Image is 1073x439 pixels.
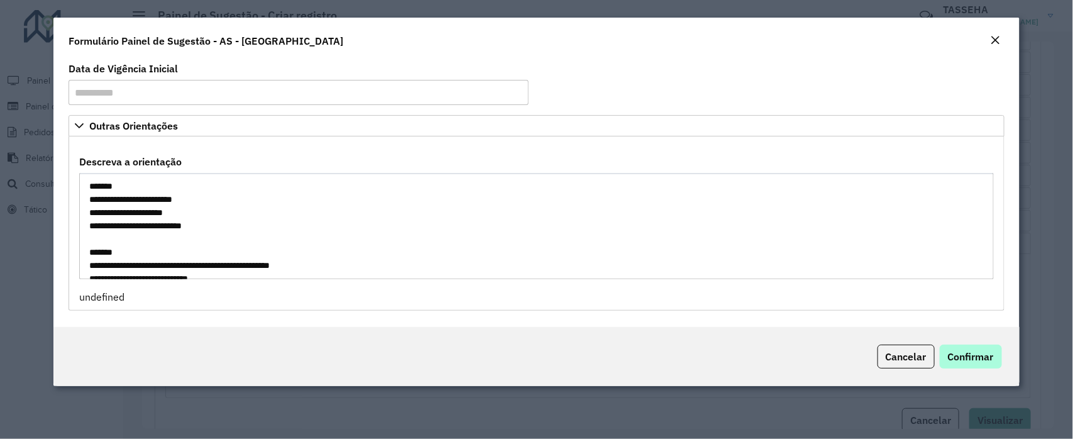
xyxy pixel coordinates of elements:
h4: Formulário Painel de Sugestão - AS - [GEOGRAPHIC_DATA] [69,33,343,48]
span: undefined [79,291,124,303]
div: Outras Orientações [69,136,1004,311]
span: Cancelar [886,350,927,363]
em: Fechar [991,35,1001,45]
a: Outras Orientações [69,115,1004,136]
label: Descreva a orientação [79,154,182,169]
button: Cancelar [878,345,935,369]
button: Close [987,33,1004,49]
button: Confirmar [940,345,1002,369]
label: Data de Vigência Inicial [69,61,178,76]
span: Confirmar [948,350,994,363]
span: Outras Orientações [89,121,178,131]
